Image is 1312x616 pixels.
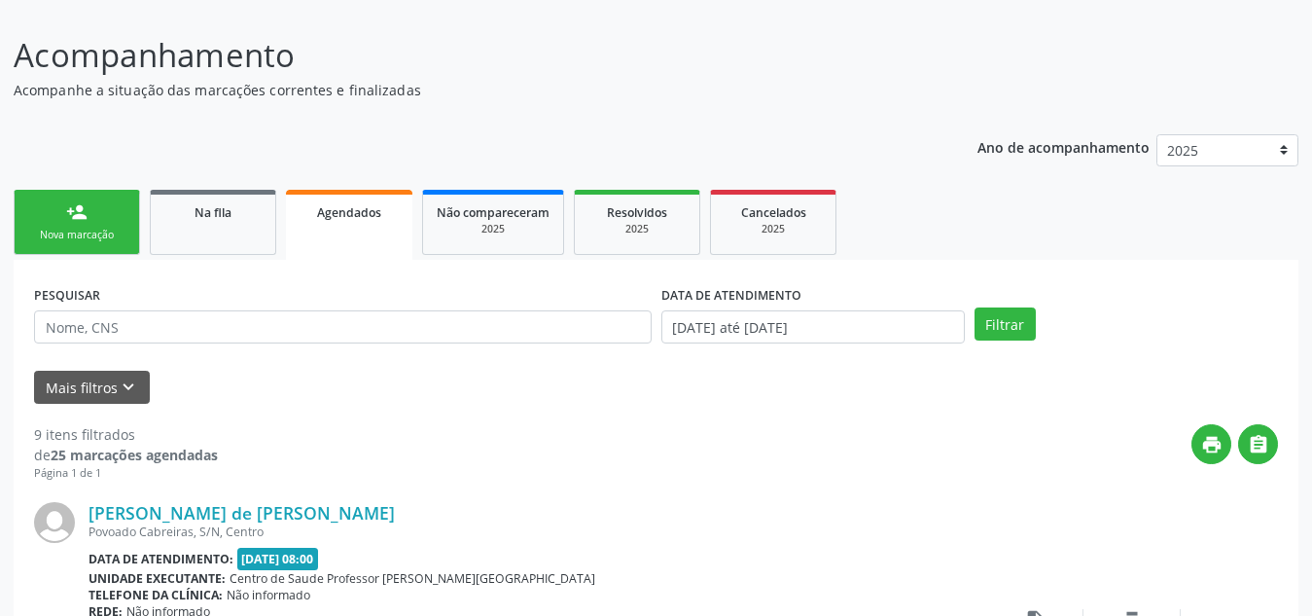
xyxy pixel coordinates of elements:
[34,280,100,310] label: PESQUISAR
[89,551,233,567] b: Data de atendimento:
[741,204,806,221] span: Cancelados
[89,587,223,603] b: Telefone da clínica:
[14,31,913,80] p: Acompanhamento
[34,424,218,445] div: 9 itens filtrados
[437,204,550,221] span: Não compareceram
[28,228,125,242] div: Nova marcação
[34,371,150,405] button: Mais filtroskeyboard_arrow_down
[661,280,801,310] label: DATA DE ATENDIMENTO
[1201,434,1223,455] i: print
[237,548,319,570] span: [DATE] 08:00
[1238,424,1278,464] button: 
[195,204,231,221] span: Na fila
[1248,434,1269,455] i: 
[34,502,75,543] img: img
[588,222,686,236] div: 2025
[977,134,1150,159] p: Ano de acompanhamento
[975,308,1036,341] button: Filtrar
[89,524,986,540] div: Povoado Cabreiras, S/N, Centro
[14,80,913,100] p: Acompanhe a situação das marcações correntes e finalizadas
[34,465,218,482] div: Página 1 de 1
[661,310,965,344] input: Selecione um intervalo
[227,587,310,603] span: Não informado
[51,446,218,464] strong: 25 marcações agendadas
[89,502,395,524] a: [PERSON_NAME] de [PERSON_NAME]
[66,201,88,223] div: person_add
[34,310,652,344] input: Nome, CNS
[34,445,218,465] div: de
[230,570,595,587] span: Centro de Saude Professor [PERSON_NAME][GEOGRAPHIC_DATA]
[317,204,381,221] span: Agendados
[89,570,226,587] b: Unidade executante:
[725,222,822,236] div: 2025
[437,222,550,236] div: 2025
[1191,424,1231,464] button: print
[118,377,139,398] i: keyboard_arrow_down
[607,204,667,221] span: Resolvidos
